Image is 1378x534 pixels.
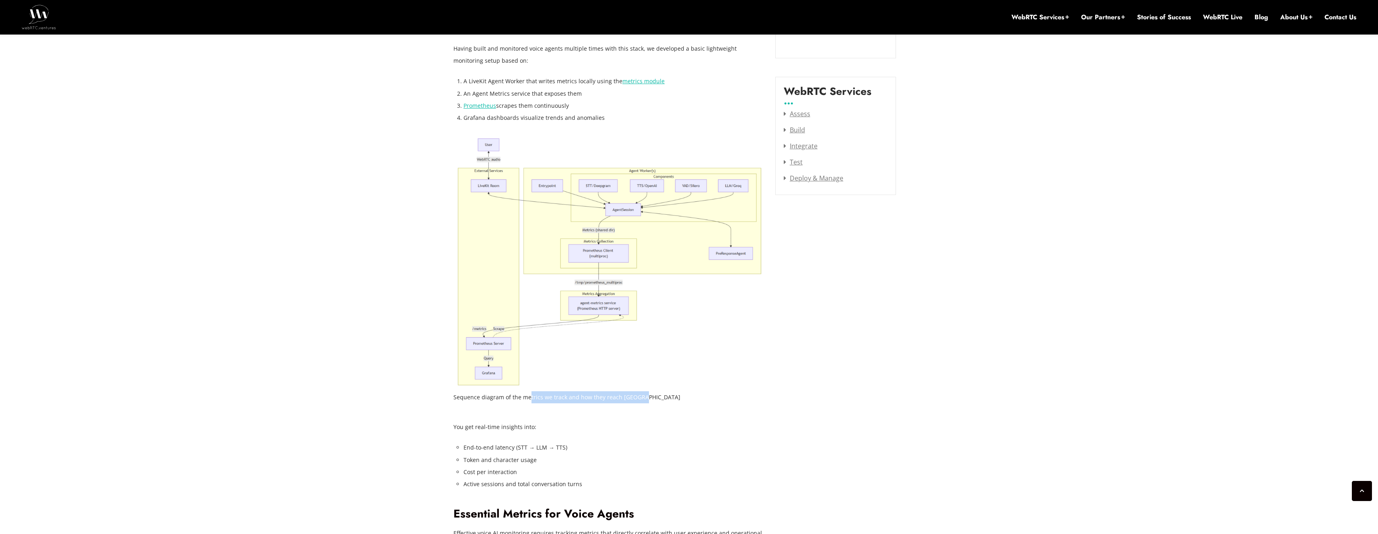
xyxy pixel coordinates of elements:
[784,142,818,150] a: Integrate
[463,88,763,100] li: An Agent Metrics service that exposes them
[784,174,843,183] a: Deploy & Manage
[1280,13,1312,22] a: About Us
[463,102,496,109] a: Prometheus
[453,43,763,67] p: Having built and monitored voice agents multiple times with this stack, we developed a basic ligh...
[463,454,763,466] li: Token and character usage
[1203,13,1242,22] a: WebRTC Live
[463,112,763,124] li: Grafana dashboards visualize trends and anomalies
[1011,13,1069,22] a: WebRTC Services
[463,442,763,454] li: End-to-end latency (STT → LLM → TTS)
[784,158,803,166] a: Test
[463,100,763,112] li: scrapes them continuously
[1081,13,1125,22] a: Our Partners
[453,391,763,403] figcaption: Sequence diagram of the metrics we track and how they reach [GEOGRAPHIC_DATA]
[463,478,763,490] li: Active sessions and total conversation turns
[453,421,763,433] p: You get real-time insights into:
[453,507,763,521] h2: Essential Metrics for Voice Agents
[784,125,805,134] a: Build
[1254,13,1268,22] a: Blog
[22,5,56,29] img: WebRTC.ventures
[784,85,871,104] label: WebRTC Services
[463,466,763,478] li: Cost per interaction
[1324,13,1356,22] a: Contact Us
[784,109,810,118] a: Assess
[622,77,665,85] a: metrics module
[463,75,763,87] li: A LiveKit Agent Worker that writes metrics locally using the
[1137,13,1191,22] a: Stories of Success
